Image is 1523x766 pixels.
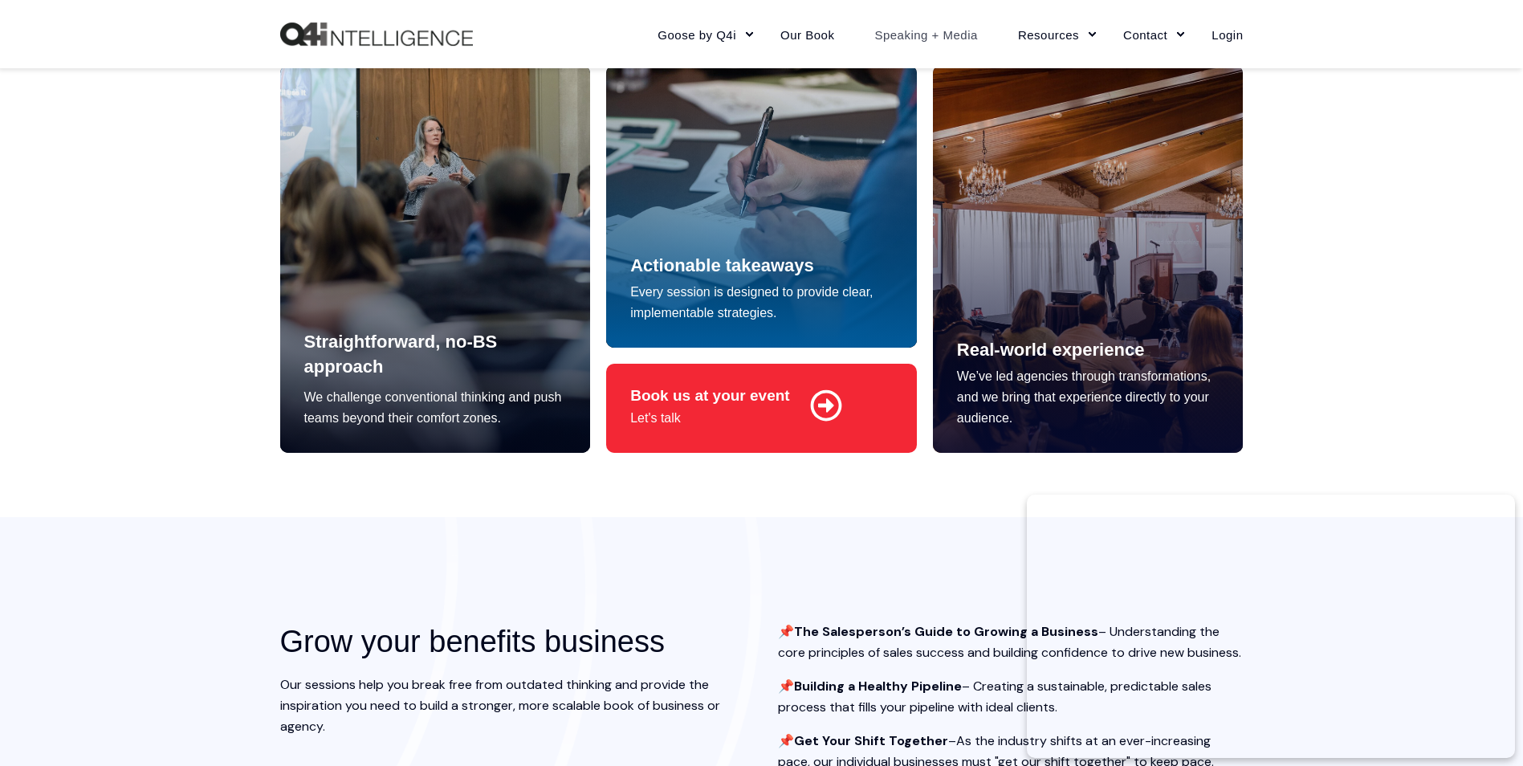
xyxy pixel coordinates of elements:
[794,678,962,695] strong: Building a Healthy Pipeline
[304,329,567,379] div: Straightforward, no-BS approach
[778,676,1244,718] p: 📌 – Creating a sustainable, predictable sales process that fills your pipeline with ideal clients.
[280,22,473,47] img: Q4intelligence, LLC logo
[630,282,893,324] p: Every session is designed to provide clear, implementable strategies.
[280,621,746,662] h2: Grow your benefits business
[280,674,746,737] p: Our sessions help you break free from outdated thinking and provide the inspiration you need to b...
[957,366,1220,429] p: We’ve led agencies through transformations, and we bring that experience directly to your audience.
[957,342,1145,358] div: Real-world experience
[606,364,917,453] a: Book us at your eventLet's talk
[778,621,1244,663] p: 📌 – Understanding the core principles of sales success and building confidence to drive new busin...
[1027,495,1515,758] iframe: Popup CTA
[280,22,473,47] a: Back to Home
[630,388,790,404] div: Book us at your event
[794,732,948,749] strong: Get Your Shift Together
[304,387,567,429] p: We challenge conventional thinking and push teams beyond their comfort zones.
[794,623,1098,640] strong: The Salesperson’s Guide to Growing a Business
[630,408,790,429] p: Let's talk
[630,258,814,274] div: Actionable takeaways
